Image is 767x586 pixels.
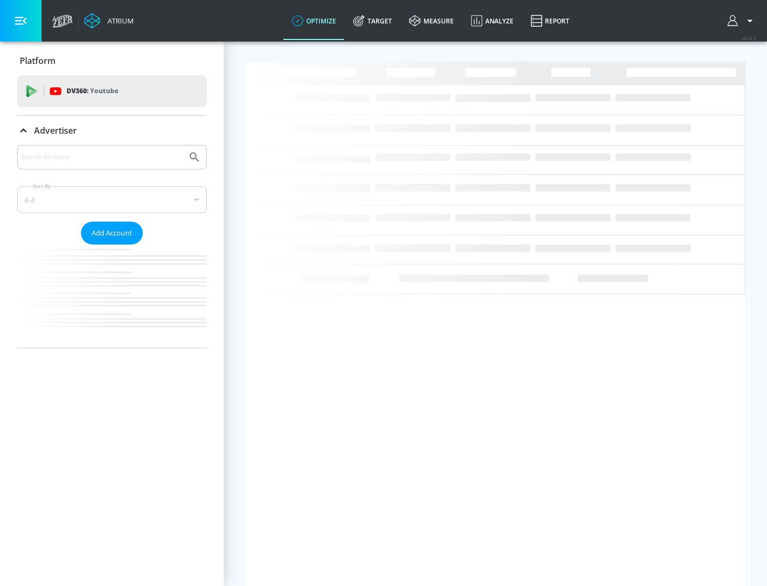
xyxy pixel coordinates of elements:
[17,245,207,348] nav: list of Advertiser
[20,55,55,67] p: Platform
[462,2,522,40] a: Analyze
[90,85,118,96] p: Youtube
[30,183,53,190] label: Sort By
[17,186,207,213] div: A-Z
[17,145,207,348] div: Advertiser
[741,35,756,41] span: v 4.22.2
[401,2,462,40] a: measure
[345,2,401,40] a: Target
[283,2,345,40] a: optimize
[21,150,183,164] input: Search by name
[92,227,132,239] span: Add Account
[17,116,207,145] div: Advertiser
[17,75,207,107] div: DV360: Youtube
[34,125,77,136] p: Advertiser
[81,222,143,245] button: Add Account
[84,13,134,29] a: Atrium
[522,2,578,40] a: Report
[17,46,207,76] div: Platform
[67,85,118,97] p: DV360:
[103,16,134,26] div: Atrium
